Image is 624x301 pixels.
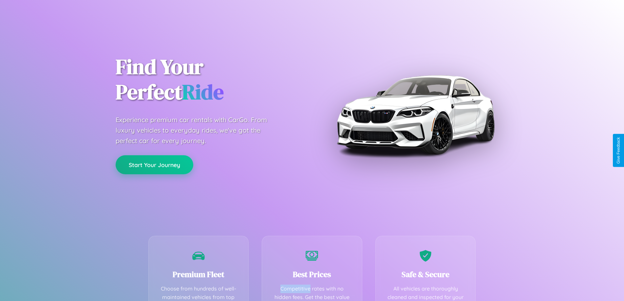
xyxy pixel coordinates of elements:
h3: Safe & Secure [386,269,466,280]
h3: Premium Fleet [159,269,239,280]
h1: Find Your Perfect [116,54,302,105]
span: Ride [182,78,224,106]
button: Start Your Journey [116,155,193,174]
p: Experience premium car rentals with CarGo. From luxury vehicles to everyday rides, we've got the ... [116,115,279,146]
img: Premium BMW car rental vehicle [333,33,497,197]
div: Give Feedback [616,137,621,164]
h3: Best Prices [272,269,352,280]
